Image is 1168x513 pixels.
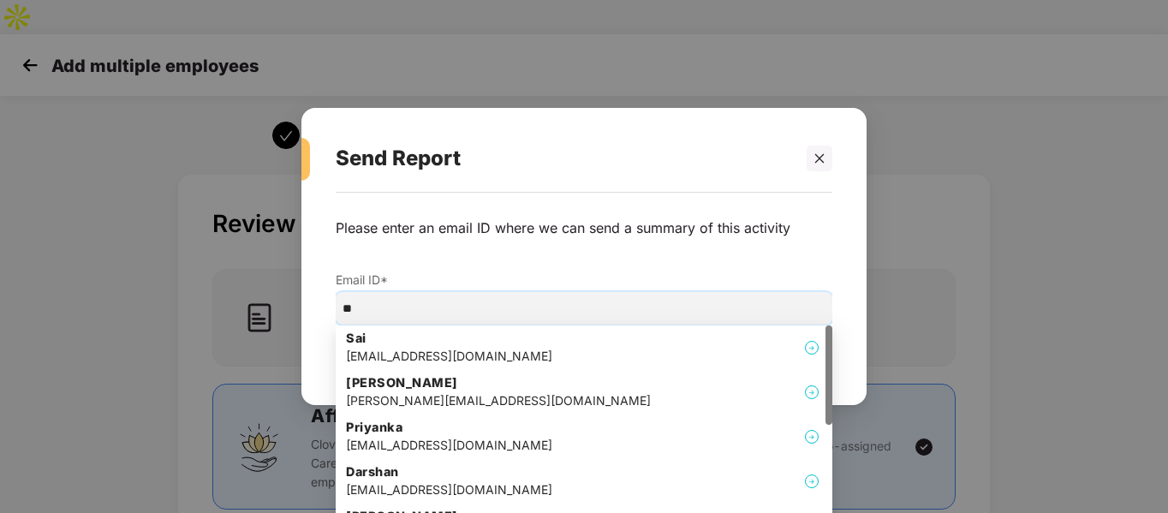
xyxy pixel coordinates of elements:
img: svg+xml;base64,PHN2ZyB4bWxucz0iaHR0cDovL3d3dy53My5vcmcvMjAwMC9zdmciIHdpZHRoPSIyNCIgaGVpZ2h0PSIyNC... [802,382,822,403]
img: svg+xml;base64,PHN2ZyB4bWxucz0iaHR0cDovL3d3dy53My5vcmcvMjAwMC9zdmciIHdpZHRoPSIyNCIgaGVpZ2h0PSIyNC... [802,337,822,358]
h4: Darshan [346,463,552,480]
p: Please enter an email ID where we can send a summary of this activity [336,218,832,237]
h4: Sai [346,330,552,347]
div: Send Report [336,125,791,192]
div: [PERSON_NAME][EMAIL_ADDRESS][DOMAIN_NAME] [346,391,651,410]
div: [EMAIL_ADDRESS][DOMAIN_NAME] [346,347,552,366]
img: svg+xml;base64,PHN2ZyB4bWxucz0iaHR0cDovL3d3dy53My5vcmcvMjAwMC9zdmciIHdpZHRoPSIyNCIgaGVpZ2h0PSIyNC... [802,471,822,492]
p: Email ID* [336,271,832,288]
span: close [813,152,825,164]
div: [EMAIL_ADDRESS][DOMAIN_NAME] [346,480,552,499]
div: [EMAIL_ADDRESS][DOMAIN_NAME] [346,436,552,455]
h4: Priyanka [346,419,552,436]
img: svg+xml;base64,PHN2ZyB4bWxucz0iaHR0cDovL3d3dy53My5vcmcvMjAwMC9zdmciIHdpZHRoPSIyNCIgaGVpZ2h0PSIyNC... [802,427,822,447]
h4: [PERSON_NAME] [346,374,651,391]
